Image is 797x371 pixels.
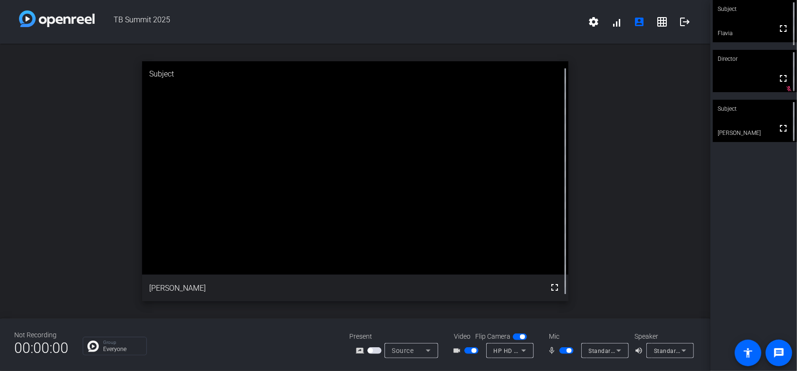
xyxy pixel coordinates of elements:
[539,332,634,342] div: Mic
[103,340,142,345] p: Group
[453,345,464,356] mat-icon: videocam_outline
[634,332,691,342] div: Speaker
[142,61,568,87] div: Subject
[392,347,414,354] span: Source
[475,332,510,342] span: Flip Camera
[713,50,797,68] div: Director
[588,16,599,28] mat-icon: settings
[103,346,142,352] p: Everyone
[349,332,444,342] div: Present
[778,73,789,84] mat-icon: fullscreen
[713,100,797,118] div: Subject
[605,10,628,33] button: signal_cellular_alt
[742,347,754,359] mat-icon: accessibility
[95,10,582,33] span: TB Summit 2025
[634,16,645,28] mat-icon: account_box
[14,330,68,340] div: Not Recording
[773,347,785,359] mat-icon: message
[454,332,471,342] span: Video
[494,347,569,354] span: HP HD Camera (04f2:b6bf)
[14,336,68,360] span: 00:00:00
[548,345,559,356] mat-icon: mic_none
[19,10,95,27] img: white-gradient.svg
[679,16,691,28] mat-icon: logout
[778,123,789,134] mat-icon: fullscreen
[656,16,668,28] mat-icon: grid_on
[356,345,367,356] mat-icon: screen_share_outline
[87,341,99,352] img: Chat Icon
[778,23,789,34] mat-icon: fullscreen
[549,282,560,293] mat-icon: fullscreen
[634,345,646,356] mat-icon: volume_up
